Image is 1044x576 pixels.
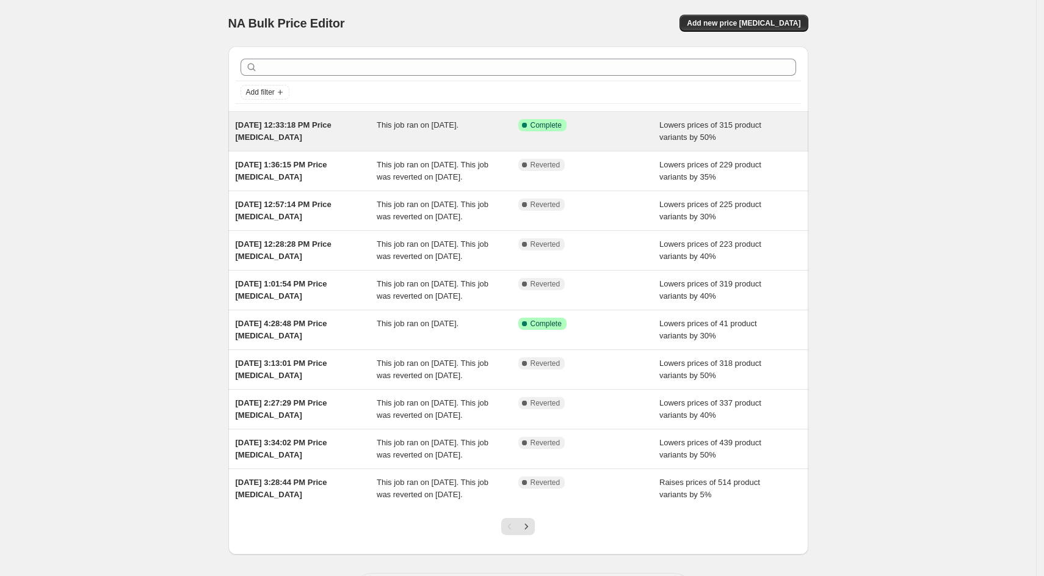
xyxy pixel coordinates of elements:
[236,478,327,499] span: [DATE] 3:28:44 PM Price [MEDICAL_DATA]
[531,359,560,368] span: Reverted
[659,239,761,261] span: Lowers prices of 223 product variants by 40%
[228,16,345,30] span: NA Bulk Price Editor
[377,160,488,181] span: This job ran on [DATE]. This job was reverted on [DATE].
[659,359,761,380] span: Lowers prices of 318 product variants by 50%
[659,398,761,420] span: Lowers prices of 337 product variants by 40%
[531,319,562,329] span: Complete
[377,478,488,499] span: This job ran on [DATE]. This job was reverted on [DATE].
[531,120,562,130] span: Complete
[236,200,332,221] span: [DATE] 12:57:14 PM Price [MEDICAL_DATA]
[236,160,327,181] span: [DATE] 1:36:15 PM Price [MEDICAL_DATA]
[518,518,535,535] button: Next
[377,279,488,301] span: This job ran on [DATE]. This job was reverted on [DATE].
[531,478,560,487] span: Reverted
[659,319,757,340] span: Lowers prices of 41 product variants by 30%
[236,279,327,301] span: [DATE] 1:01:54 PM Price [MEDICAL_DATA]
[377,200,488,221] span: This job ran on [DATE]. This job was reverted on [DATE].
[236,239,332,261] span: [DATE] 12:28:28 PM Price [MEDICAL_DATA]
[241,85,289,100] button: Add filter
[236,398,327,420] span: [DATE] 2:27:29 PM Price [MEDICAL_DATA]
[659,200,761,221] span: Lowers prices of 225 product variants by 30%
[659,438,761,459] span: Lowers prices of 439 product variants by 50%
[236,359,327,380] span: [DATE] 3:13:01 PM Price [MEDICAL_DATA]
[377,319,459,328] span: This job ran on [DATE].
[531,279,560,289] span: Reverted
[531,438,560,448] span: Reverted
[236,319,327,340] span: [DATE] 4:28:48 PM Price [MEDICAL_DATA]
[659,478,760,499] span: Raises prices of 514 product variants by 5%
[531,239,560,249] span: Reverted
[680,15,808,32] button: Add new price [MEDICAL_DATA]
[531,160,560,170] span: Reverted
[687,18,800,28] span: Add new price [MEDICAL_DATA]
[377,239,488,261] span: This job ran on [DATE]. This job was reverted on [DATE].
[236,120,332,142] span: [DATE] 12:33:18 PM Price [MEDICAL_DATA]
[236,438,327,459] span: [DATE] 3:34:02 PM Price [MEDICAL_DATA]
[531,398,560,408] span: Reverted
[531,200,560,210] span: Reverted
[377,359,488,380] span: This job ran on [DATE]. This job was reverted on [DATE].
[659,279,761,301] span: Lowers prices of 319 product variants by 40%
[501,518,535,535] nav: Pagination
[377,398,488,420] span: This job ran on [DATE]. This job was reverted on [DATE].
[659,160,761,181] span: Lowers prices of 229 product variants by 35%
[246,87,275,97] span: Add filter
[377,120,459,129] span: This job ran on [DATE].
[377,438,488,459] span: This job ran on [DATE]. This job was reverted on [DATE].
[659,120,761,142] span: Lowers prices of 315 product variants by 50%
